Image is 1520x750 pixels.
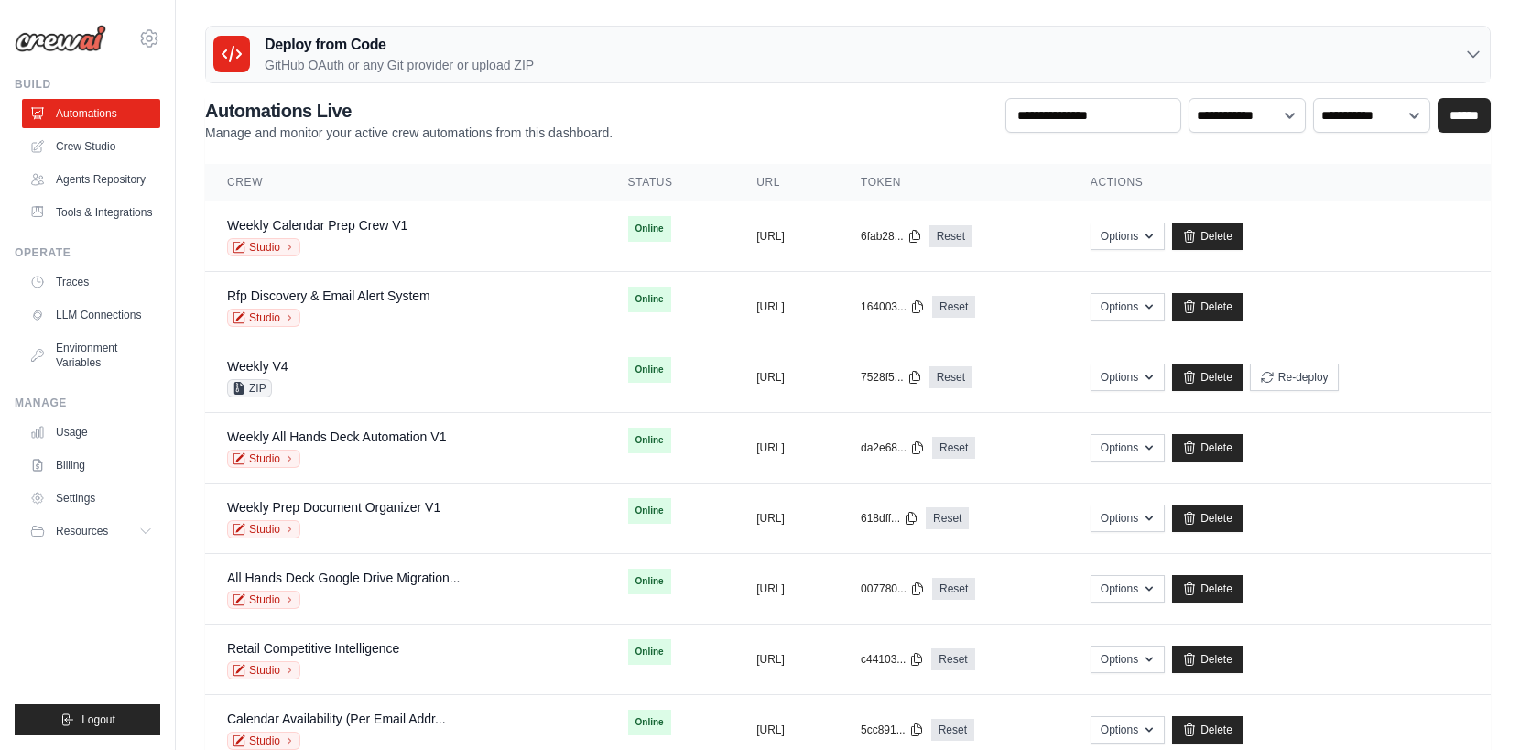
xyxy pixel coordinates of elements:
img: Logo [15,25,106,52]
span: Resources [56,524,108,538]
a: LLM Connections [22,300,160,330]
a: Reset [932,437,975,459]
a: Delete [1172,716,1243,744]
button: Options [1091,364,1165,391]
button: Options [1091,434,1165,462]
p: Manage and monitor your active crew automations from this dashboard. [205,124,613,142]
a: Crew Studio [22,132,160,161]
a: Usage [22,418,160,447]
a: Environment Variables [22,333,160,377]
a: Delete [1172,364,1243,391]
a: Settings [22,484,160,513]
a: Delete [1172,223,1243,250]
a: Delete [1172,434,1243,462]
button: Options [1091,505,1165,532]
span: Online [628,498,671,524]
button: Options [1091,293,1165,321]
th: URL [734,164,839,201]
button: 618dff... [861,511,918,526]
a: Studio [227,520,300,538]
span: Online [628,216,671,242]
button: 5cc891... [861,723,924,737]
a: Studio [227,732,300,750]
a: Studio [227,238,300,256]
p: GitHub OAuth or any Git provider or upload ZIP [265,56,534,74]
div: Operate [15,245,160,260]
button: 7528f5... [861,370,922,385]
a: Reset [926,507,969,529]
a: All Hands Deck Google Drive Migration... [227,571,460,585]
h2: Automations Live [205,98,613,124]
div: Build [15,77,160,92]
span: Online [628,710,671,735]
button: Logout [15,704,160,735]
a: Reset [932,578,975,600]
button: Re-deploy [1250,364,1339,391]
button: da2e68... [861,440,925,455]
iframe: Chat Widget [1428,662,1520,750]
button: 6fab28... [861,229,922,244]
a: Delete [1172,293,1243,321]
a: Calendar Availability (Per Email Addr... [227,712,446,726]
a: Studio [227,661,300,679]
a: Delete [1172,505,1243,532]
a: Rfp Discovery & Email Alert System [227,288,430,303]
span: Online [628,287,671,312]
span: Logout [81,712,115,727]
th: Token [839,164,1069,201]
a: Reset [929,366,972,388]
span: Online [628,357,671,383]
th: Status [606,164,735,201]
button: 164003... [861,299,925,314]
a: Billing [22,451,160,480]
a: Studio [227,591,300,609]
th: Crew [205,164,606,201]
a: Reset [931,648,974,670]
a: Reset [929,225,972,247]
a: Automations [22,99,160,128]
span: Online [628,639,671,665]
a: Reset [932,296,975,318]
button: Resources [22,516,160,546]
div: Manage [15,396,160,410]
a: Weekly All Hands Deck Automation V1 [227,429,446,444]
a: Delete [1172,575,1243,603]
button: Options [1091,223,1165,250]
a: Weekly Prep Document Organizer V1 [227,500,440,515]
button: Options [1091,575,1165,603]
a: Agents Repository [22,165,160,194]
a: Traces [22,267,160,297]
th: Actions [1069,164,1491,201]
a: Reset [931,719,974,741]
a: Weekly V4 [227,359,288,374]
button: Options [1091,646,1165,673]
a: Tools & Integrations [22,198,160,227]
button: 007780... [861,582,925,596]
span: ZIP [227,379,272,397]
span: Online [628,569,671,594]
a: Retail Competitive Intelligence [227,641,399,656]
button: c44103... [861,652,924,667]
span: Online [628,428,671,453]
a: Studio [227,309,300,327]
button: Options [1091,716,1165,744]
a: Studio [227,450,300,468]
a: Weekly Calendar Prep Crew V1 [227,218,407,233]
a: Delete [1172,646,1243,673]
h3: Deploy from Code [265,34,534,56]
